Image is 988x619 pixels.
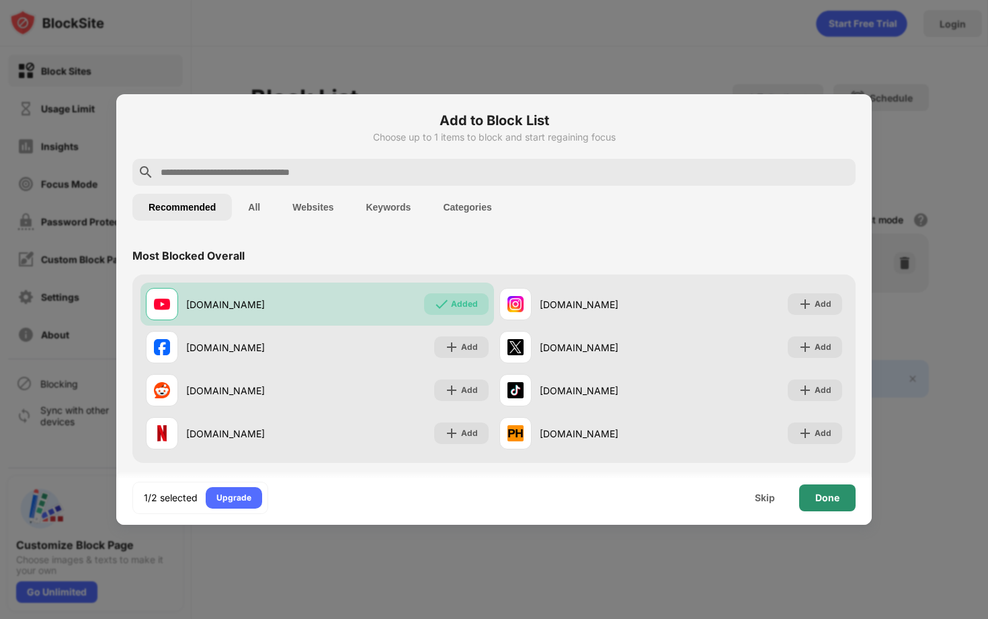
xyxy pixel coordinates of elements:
[186,297,317,312] div: [DOMAIN_NAME]
[507,382,524,398] img: favicons
[815,493,839,503] div: Done
[349,194,427,221] button: Keywords
[216,491,251,505] div: Upgrade
[461,340,478,354] div: Add
[132,110,856,131] h6: Add to Block List
[427,194,507,221] button: Categories
[461,384,478,397] div: Add
[540,297,671,312] div: [DOMAIN_NAME]
[451,297,478,311] div: Added
[186,384,317,398] div: [DOMAIN_NAME]
[507,339,524,355] img: favicons
[132,249,245,262] div: Most Blocked Overall
[154,339,170,355] img: favicons
[144,491,198,505] div: 1/2 selected
[276,194,349,221] button: Websites
[461,427,478,440] div: Add
[154,425,170,441] img: favicons
[186,427,317,441] div: [DOMAIN_NAME]
[154,382,170,398] img: favicons
[132,194,232,221] button: Recommended
[815,384,831,397] div: Add
[815,340,831,354] div: Add
[815,297,831,311] div: Add
[507,425,524,441] img: favicons
[540,340,671,355] div: [DOMAIN_NAME]
[540,427,671,441] div: [DOMAIN_NAME]
[154,296,170,312] img: favicons
[815,427,831,440] div: Add
[138,164,154,180] img: search.svg
[755,493,775,503] div: Skip
[540,384,671,398] div: [DOMAIN_NAME]
[232,194,276,221] button: All
[507,296,524,312] img: favicons
[132,132,856,143] div: Choose up to 1 items to block and start regaining focus
[186,340,317,355] div: [DOMAIN_NAME]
